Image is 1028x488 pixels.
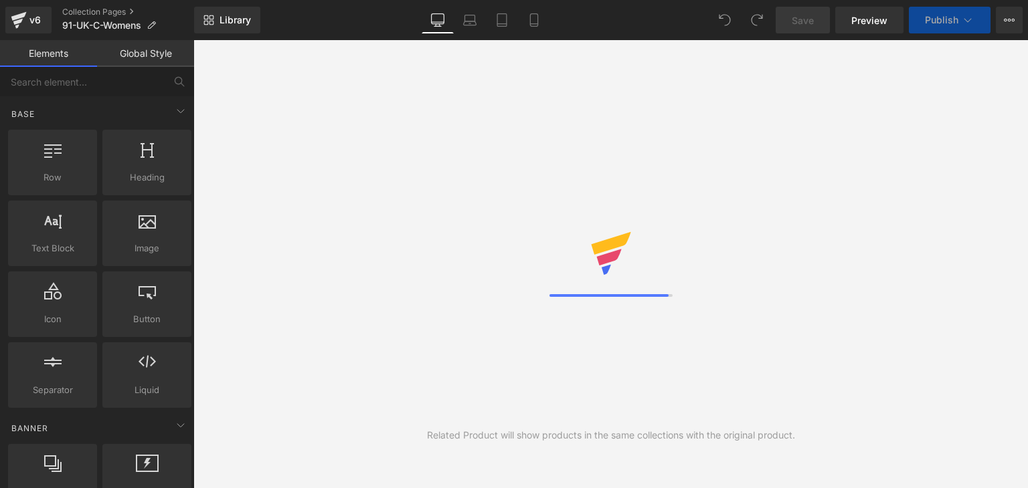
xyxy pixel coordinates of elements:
button: Publish [909,7,991,33]
button: More [996,7,1023,33]
a: Desktop [422,7,454,33]
span: Banner [10,422,50,435]
a: New Library [194,7,260,33]
span: Heading [106,170,187,185]
a: Mobile [518,7,550,33]
span: 91-UK-C-Womens [62,20,141,31]
a: Tablet [486,7,518,33]
span: Image [106,241,187,255]
span: Liquid [106,383,187,397]
span: Preview [851,13,887,27]
a: Global Style [97,40,194,67]
span: Button [106,312,187,326]
a: v6 [5,7,52,33]
span: Save [792,13,814,27]
span: Text Block [12,241,93,255]
div: Related Product will show products in the same collections with the original product. [427,428,795,443]
button: Undo [711,7,738,33]
div: v6 [27,11,44,29]
span: Library [220,14,251,26]
span: Icon [12,312,93,326]
span: Base [10,108,36,120]
span: Row [12,170,93,185]
span: Publish [925,15,958,25]
span: Separator [12,383,93,397]
a: Collection Pages [62,7,194,17]
button: Redo [744,7,770,33]
a: Laptop [454,7,486,33]
a: Preview [835,7,904,33]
